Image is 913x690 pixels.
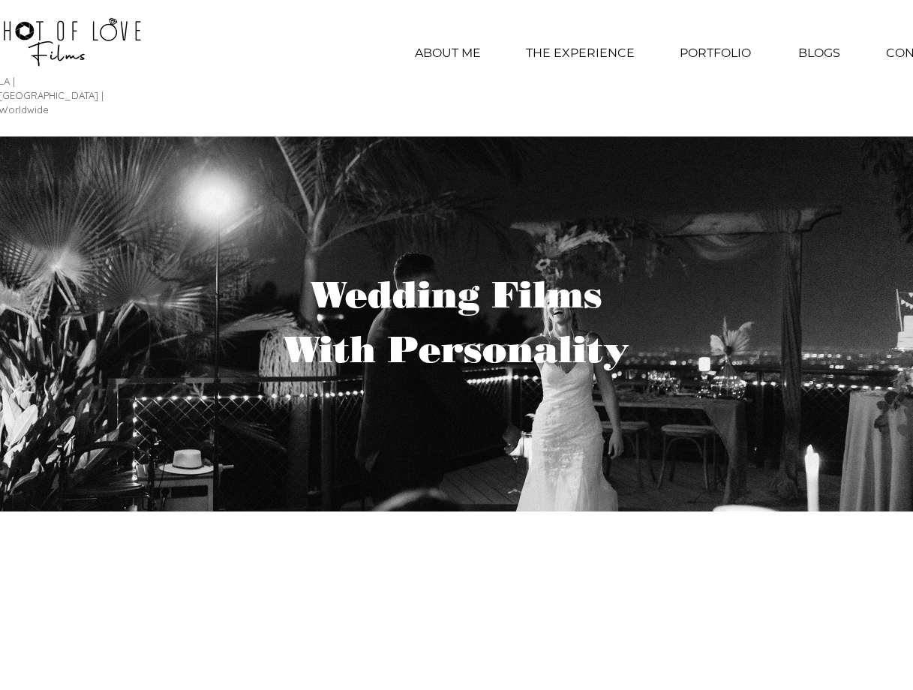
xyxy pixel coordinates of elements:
[518,34,642,72] p: THE EXPERIENCE
[407,34,488,72] p: ABOUT ME
[284,272,629,372] span: Wedding Films With Personality
[775,34,863,72] a: BLOGS
[504,34,656,72] a: THE EXPERIENCE
[672,34,758,72] p: PORTFOLIO
[392,34,504,72] a: ABOUT ME
[656,34,775,72] div: PORTFOLIO
[791,34,848,72] p: BLOGS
